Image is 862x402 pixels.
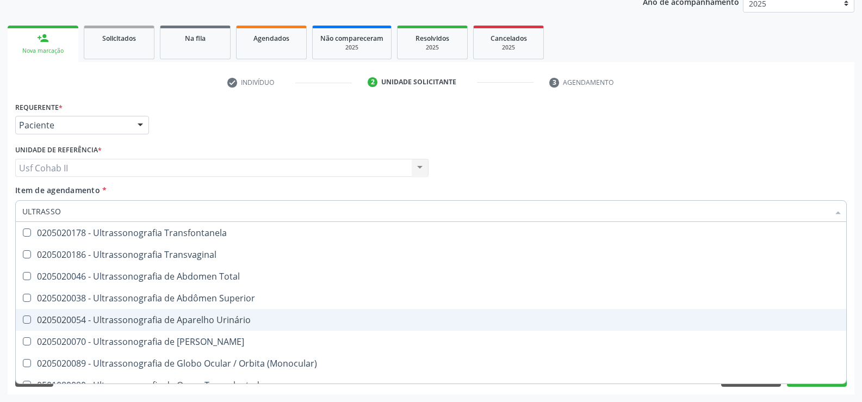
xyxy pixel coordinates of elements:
[481,44,536,52] div: 2025
[22,337,840,346] div: 0205020070 - Ultrassonografia de [PERSON_NAME]
[253,34,289,43] span: Agendados
[405,44,460,52] div: 2025
[22,228,840,237] div: 0205020178 - Ultrassonografia Transfontanela
[381,77,456,87] div: Unidade solicitante
[416,34,449,43] span: Resolvidos
[15,142,102,159] label: Unidade de referência
[22,294,840,302] div: 0205020038 - Ultrassonografia de Abdômen Superior
[15,99,63,116] label: Requerente
[22,316,840,324] div: 0205020054 - Ultrassonografia de Aparelho Urinário
[22,381,840,389] div: 0501080090 - Ultrassonografia de Orgao Transplantado
[22,250,840,259] div: 0205020186 - Ultrassonografia Transvaginal
[15,185,100,195] span: Item de agendamento
[491,34,527,43] span: Cancelados
[22,359,840,368] div: 0205020089 - Ultrassonografia de Globo Ocular / Orbita (Monocular)
[22,200,829,222] input: Buscar por procedimentos
[368,77,377,87] div: 2
[22,272,840,281] div: 0205020046 - Ultrassonografia de Abdomen Total
[320,44,383,52] div: 2025
[320,34,383,43] span: Não compareceram
[185,34,206,43] span: Na fila
[37,32,49,44] div: person_add
[19,120,127,131] span: Paciente
[102,34,136,43] span: Solicitados
[15,47,71,55] div: Nova marcação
